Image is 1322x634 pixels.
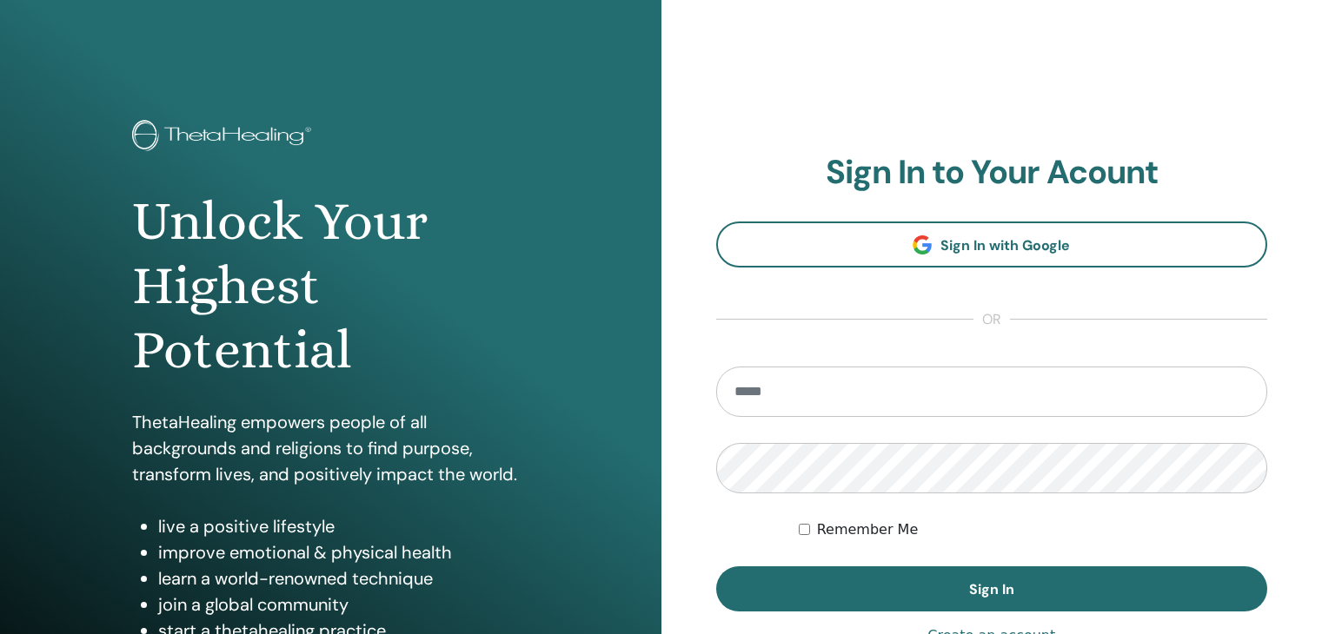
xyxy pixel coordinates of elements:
li: live a positive lifestyle [158,513,529,539]
li: improve emotional & physical health [158,539,529,565]
a: Sign In with Google [716,221,1268,267]
p: ThetaHealing empowers people of all backgrounds and religions to find purpose, transform lives, a... [132,409,529,487]
label: Remember Me [817,519,919,540]
span: Sign In [969,580,1014,598]
span: or [973,309,1010,330]
button: Sign In [716,566,1268,611]
h2: Sign In to Your Acount [716,153,1268,193]
li: join a global community [158,591,529,617]
h1: Unlock Your Highest Potential [132,189,529,383]
li: learn a world-renowned technique [158,565,529,591]
div: Keep me authenticated indefinitely or until I manually logout [799,519,1267,540]
span: Sign In with Google [940,236,1070,254]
